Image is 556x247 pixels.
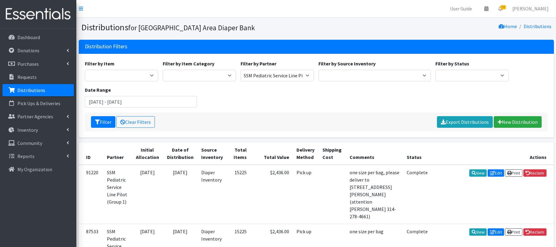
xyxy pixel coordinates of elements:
td: one size per bag, please deliver to [STREET_ADDRESS][PERSON_NAME] (attention [PERSON_NAME] 314-27... [346,165,403,224]
a: Distributions [2,84,74,96]
p: Requests [17,74,37,80]
th: Status [403,142,431,165]
a: Reclaim [523,228,547,236]
a: Clear Filters [116,116,155,128]
td: Complete [403,165,431,224]
a: Dashboard [2,31,74,43]
img: HumanEssentials [2,4,74,24]
th: ID [79,142,103,165]
a: Edit [488,169,504,177]
a: Requests [2,71,74,83]
a: Donations [2,44,74,57]
a: My Organization [2,163,74,175]
label: Filter by Partner [241,60,276,67]
a: Community [2,137,74,149]
a: Inventory [2,124,74,136]
th: Partner [103,142,132,165]
td: SSM Pediatric Service Line Pilot (Group 1) [103,165,132,224]
h1: Distributions [81,22,314,33]
label: Filter by Item Category [163,60,214,67]
th: Actions [432,142,554,165]
span: 14 [500,5,506,9]
a: Distributions [524,23,551,29]
p: Distributions [17,87,45,93]
th: Total Value [250,142,293,165]
td: $2,436.00 [250,165,293,224]
p: Dashboard [17,34,40,40]
p: Reports [17,153,35,159]
button: Filter [91,116,115,128]
a: New Distribution [494,116,542,128]
p: Pick Ups & Deliveries [17,100,60,106]
h3: Distribution Filters [85,43,127,50]
a: Print [505,169,522,177]
th: Source Inventory [198,142,227,165]
td: 91220 [79,165,103,224]
input: January 1, 2011 - December 31, 2011 [85,96,197,108]
label: Filter by Item [85,60,114,67]
td: [DATE] [132,165,163,224]
a: Print [505,228,522,236]
p: My Organization [17,166,52,172]
a: Export Distributions [437,116,493,128]
th: Comments [346,142,403,165]
a: User Guide [445,2,477,15]
th: Delivery Method [293,142,319,165]
td: 15225 [227,165,250,224]
td: [DATE] [163,165,198,224]
p: Partner Agencies [17,113,53,120]
td: Diaper Inventory [198,165,227,224]
p: Inventory [17,127,38,133]
a: View [469,169,487,177]
a: Edit [488,228,504,236]
p: Community [17,140,42,146]
th: Date of Distribution [163,142,198,165]
label: Filter by Status [435,60,469,67]
a: 14 [493,2,507,15]
a: Reclaim [523,169,547,177]
p: Donations [17,47,39,53]
th: Shipping Cost [319,142,346,165]
small: for [GEOGRAPHIC_DATA] Area Diaper Bank [128,23,255,32]
label: Filter by Source Inventory [318,60,376,67]
a: Purchases [2,58,74,70]
th: Total Items [227,142,250,165]
a: Reports [2,150,74,162]
p: Purchases [17,61,39,67]
a: View [469,228,487,236]
th: Initial Allocation [132,142,163,165]
a: Home [499,23,517,29]
a: Partner Agencies [2,110,74,123]
td: Pick up [293,165,319,224]
a: Pick Ups & Deliveries [2,97,74,109]
a: [PERSON_NAME] [507,2,554,15]
label: Date Range [85,86,111,94]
